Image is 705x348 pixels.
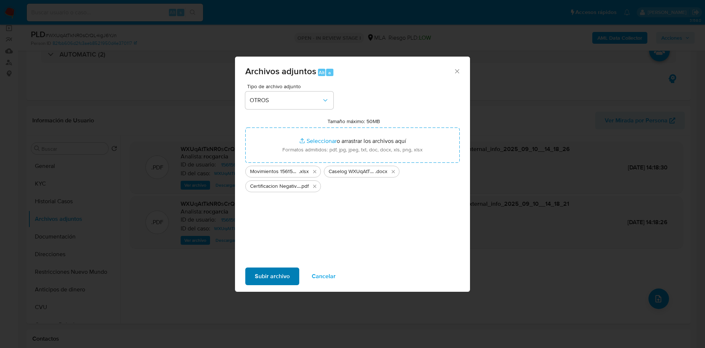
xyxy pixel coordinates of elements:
ul: Archivos seleccionados [245,163,460,192]
button: Cerrar [453,68,460,74]
span: Tipo de archivo adjunto [247,84,335,89]
span: Movimientos 1561596778 [250,168,299,175]
span: Alt [319,69,325,76]
span: a [328,69,331,76]
button: OTROS [245,92,333,109]
span: Certificacion Negativa20250910 (1) [250,183,300,190]
span: .docx [375,168,387,175]
button: Eliminar Caselog WXUqAtTkNR0sCrQL4igJ6YJn - 1561596778.docx [389,167,398,176]
button: Eliminar Movimientos 1561596778.xlsx [310,167,319,176]
label: Tamaño máximo: 50MB [328,118,380,125]
button: Eliminar Certificacion Negativa20250910 (1).pdf [310,182,319,191]
span: OTROS [250,97,322,104]
button: Subir archivo [245,268,299,285]
button: Cancelar [302,268,345,285]
span: Subir archivo [255,268,290,284]
span: .xlsx [299,168,309,175]
span: Caselog WXUqAtTkNR0sCrQL4igJ6YJn - 1561596778 [329,168,375,175]
span: Archivos adjuntos [245,65,316,78]
span: .pdf [300,183,309,190]
span: Cancelar [312,268,336,284]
